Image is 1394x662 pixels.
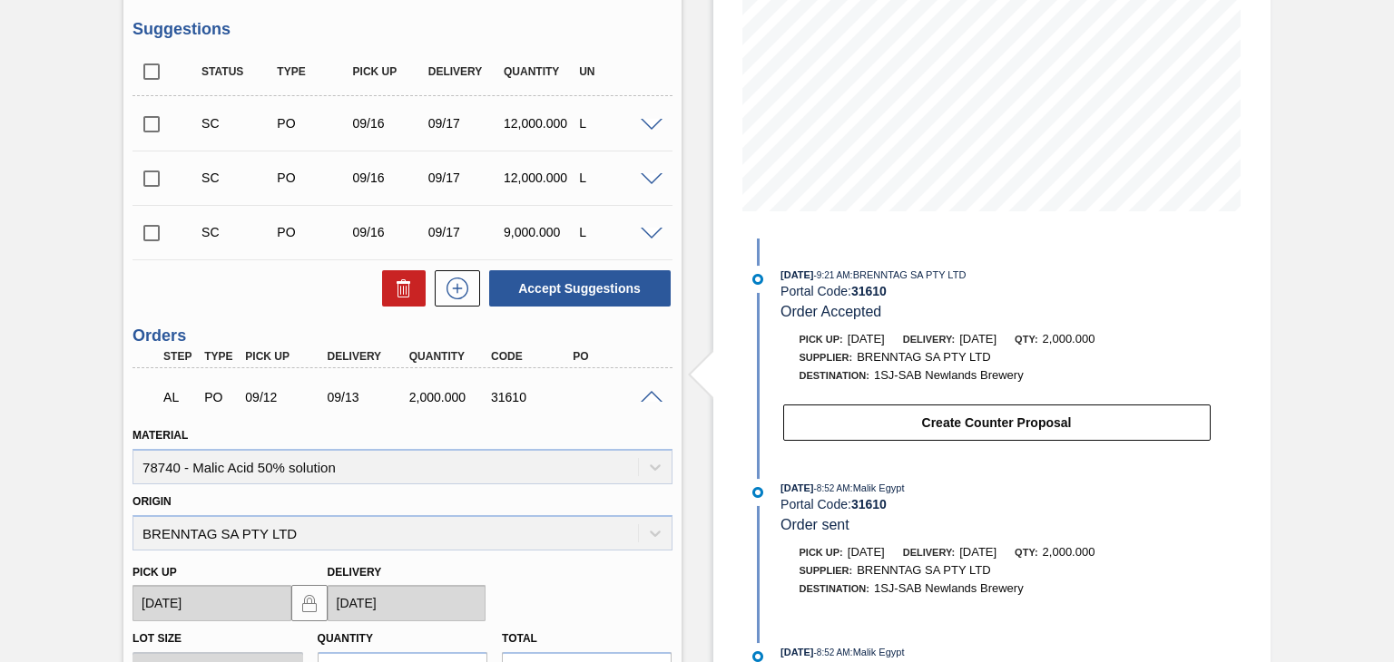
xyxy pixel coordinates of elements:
span: : BRENNTAG SA PTY LTD [850,269,967,280]
div: Delivery [424,65,506,78]
div: L [574,116,657,131]
span: [DATE] [780,647,813,657]
label: Material [133,429,188,442]
div: Accept Suggestions [480,268,672,308]
span: 2,000.000 [1043,332,1095,346]
span: 1SJ-SAB Newlands Brewery [874,368,1024,382]
span: - 9:21 AM [814,270,850,280]
h3: Orders [133,326,672,346]
span: [DATE] [848,545,885,559]
label: Pick up [133,566,177,579]
strong: 31610 [851,497,887,511]
span: Qty: [1015,334,1037,345]
div: 09/12/2025 [241,390,330,404]
label: Lot size [133,632,182,645]
span: - 8:52 AM [814,483,850,493]
div: 09/17/2025 [424,170,506,185]
div: 09/13/2025 [323,390,413,404]
button: Accept Suggestions [489,270,671,307]
span: Supplier: [800,352,853,363]
span: 1SJ-SAB Newlands Brewery [874,581,1024,595]
span: Delivery: [903,334,955,345]
button: locked [291,585,328,621]
div: 9,000.000 [499,225,582,239]
span: 2,000.000 [1043,545,1095,559]
div: 2,000.000 [405,390,495,404]
div: Purchase order [272,116,355,131]
span: BRENNTAG SA PTY LTD [857,563,990,577]
span: Supplier: [800,565,853,576]
div: Quantity [499,65,582,78]
div: Status [197,65,280,78]
span: - 8:52 AM [814,647,850,657]
span: Delivery: [903,547,955,558]
p: AL [163,390,195,404]
label: Quantity [318,632,373,645]
div: Pick up [241,350,330,363]
span: BRENNTAG SA PTY LTD [857,350,990,364]
div: Portal Code: [780,497,1212,511]
img: atual [752,274,763,285]
div: Awaiting Load Composition [159,377,200,417]
span: Destination: [800,583,869,594]
div: PO [568,350,658,363]
div: Purchase order [272,225,355,239]
div: Quantity [405,350,495,363]
div: Purchase order [200,390,241,404]
span: Pick up: [800,334,843,345]
label: Origin [133,495,172,508]
div: Delivery [323,350,413,363]
strong: 31610 [851,284,887,298]
span: [DATE] [959,545,996,559]
div: L [574,225,657,239]
span: Destination: [800,370,869,381]
div: UN [574,65,657,78]
label: Total [502,632,537,645]
div: Delete Suggestions [373,270,426,307]
div: 12,000.000 [499,170,582,185]
div: Purchase order [272,170,355,185]
button: Create Counter Proposal [783,404,1211,441]
label: Delivery [328,566,382,579]
div: Code [486,350,576,363]
div: Step [159,350,200,363]
span: [DATE] [780,269,813,280]
div: New suggestion [426,270,480,307]
div: Suggestion Created [197,116,280,131]
span: [DATE] [959,332,996,346]
img: atual [752,651,763,662]
input: mm/dd/yyyy [133,585,290,621]
img: atual [752,487,763,498]
div: Suggestion Created [197,170,280,185]
div: 09/17/2025 [424,225,506,239]
div: Suggestion Created [197,225,280,239]
span: [DATE] [780,482,813,493]
input: mm/dd/yyyy [328,585,486,621]
div: Type [200,350,241,363]
div: 31610 [486,390,576,404]
span: [DATE] [848,332,885,346]
div: Type [272,65,355,78]
span: Order Accepted [780,304,881,319]
div: 09/16/2025 [348,116,431,131]
span: : Malik Egypt [850,647,905,657]
span: Order sent [780,517,849,532]
span: Qty: [1015,547,1037,558]
div: 09/16/2025 [348,170,431,185]
div: Pick up [348,65,431,78]
div: L [574,170,657,185]
div: 09/17/2025 [424,116,506,131]
h3: Suggestions [133,20,672,39]
img: locked [299,592,320,614]
div: Portal Code: [780,284,1212,298]
span: : Malik Egypt [850,482,905,493]
div: 09/16/2025 [348,225,431,239]
div: 12,000.000 [499,116,582,131]
span: Pick up: [800,547,843,558]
